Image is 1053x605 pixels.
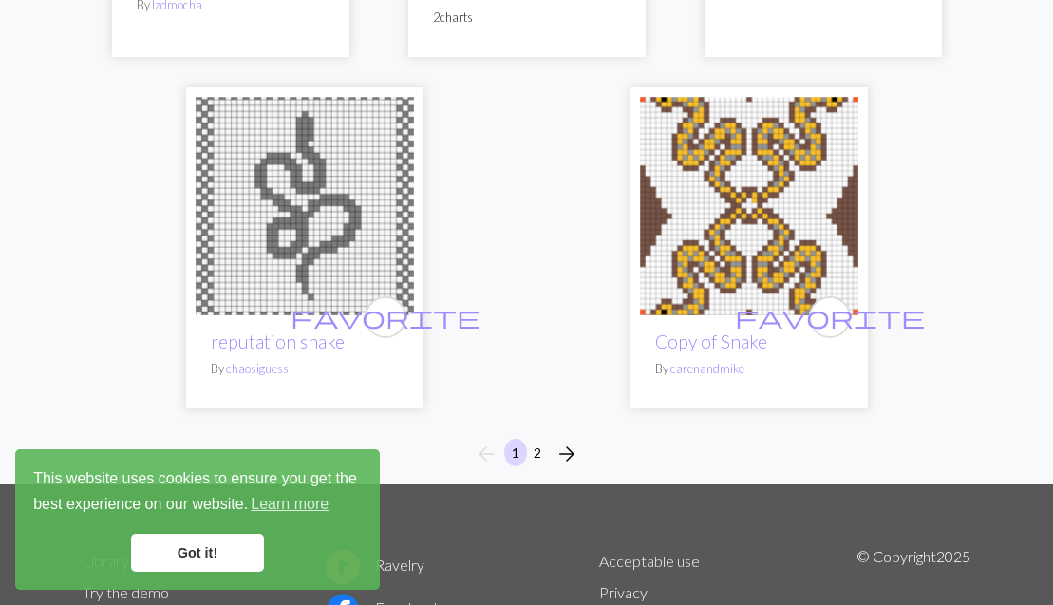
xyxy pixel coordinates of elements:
[640,97,858,315] img: Snake
[504,439,527,466] button: 1
[15,449,380,590] div: cookieconsent
[467,439,586,469] nav: Page navigation
[248,490,331,519] a: learn more about cookies
[548,439,586,469] button: Next
[640,195,858,213] a: Snake
[196,195,414,213] a: reputation snake
[735,302,925,331] span: favorite
[291,298,480,336] i: favourite
[291,302,480,331] span: favorite
[211,331,345,352] a: reputation snake
[83,583,169,601] a: Try the demo
[555,443,578,465] i: Next
[33,467,362,519] span: This website uses cookies to ensure you get the best experience on our website.
[555,441,578,467] span: arrow_forward
[196,97,414,315] img: reputation snake
[655,331,767,352] a: Copy of Snake
[599,552,700,570] a: Acceptable use
[433,9,621,27] p: 2 charts
[599,583,648,601] a: Privacy
[365,296,406,338] button: favourite
[211,360,399,378] p: By
[526,439,549,466] button: 2
[809,296,851,338] button: favourite
[226,361,289,376] a: chaosiguess
[131,534,264,572] a: dismiss cookie message
[735,298,925,336] i: favourite
[670,361,744,376] a: carenandmike
[655,360,843,378] p: By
